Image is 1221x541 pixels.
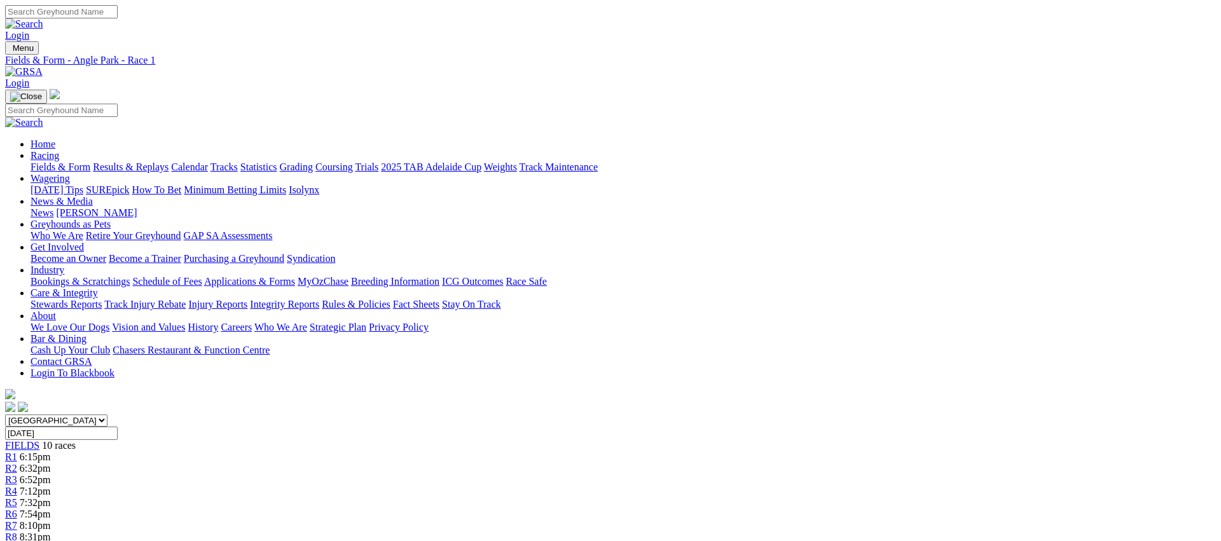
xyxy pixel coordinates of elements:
[20,486,51,496] span: 7:12pm
[31,219,111,229] a: Greyhounds as Pets
[50,89,60,99] img: logo-grsa-white.png
[250,299,319,310] a: Integrity Reports
[31,230,83,241] a: Who We Are
[31,184,1216,196] div: Wagering
[351,276,439,287] a: Breeding Information
[31,276,1216,287] div: Industry
[298,276,348,287] a: MyOzChase
[20,497,51,508] span: 7:32pm
[369,322,429,332] a: Privacy Policy
[184,230,273,241] a: GAP SA Assessments
[132,184,182,195] a: How To Bet
[109,253,181,264] a: Become a Trainer
[5,497,17,508] a: R5
[442,299,500,310] a: Stay On Track
[315,161,353,172] a: Coursing
[184,184,286,195] a: Minimum Betting Limits
[31,310,56,321] a: About
[31,276,130,287] a: Bookings & Scratchings
[210,161,238,172] a: Tracks
[31,264,64,275] a: Industry
[20,520,51,531] span: 8:10pm
[42,440,76,451] span: 10 races
[5,41,39,55] button: Toggle navigation
[5,5,118,18] input: Search
[86,184,129,195] a: SUREpick
[5,486,17,496] a: R4
[31,173,70,184] a: Wagering
[31,253,106,264] a: Become an Owner
[104,299,186,310] a: Track Injury Rebate
[5,474,17,485] a: R3
[171,161,208,172] a: Calendar
[280,161,313,172] a: Grading
[188,322,218,332] a: History
[31,299,102,310] a: Stewards Reports
[93,161,169,172] a: Results & Replays
[5,389,15,399] img: logo-grsa-white.png
[56,207,137,218] a: [PERSON_NAME]
[5,104,118,117] input: Search
[10,92,42,102] img: Close
[381,161,481,172] a: 2025 TAB Adelaide Cup
[132,276,202,287] a: Schedule of Fees
[31,322,1216,333] div: About
[5,55,1216,66] div: Fields & Form - Angle Park - Race 1
[184,253,284,264] a: Purchasing a Greyhound
[31,287,98,298] a: Care & Integrity
[20,451,51,462] span: 6:15pm
[5,402,15,412] img: facebook.svg
[204,276,295,287] a: Applications & Forms
[5,451,17,462] a: R1
[5,117,43,128] img: Search
[31,299,1216,310] div: Care & Integrity
[5,463,17,474] a: R2
[31,196,93,207] a: News & Media
[287,253,335,264] a: Syndication
[506,276,546,287] a: Race Safe
[31,184,83,195] a: [DATE] Tips
[13,43,34,53] span: Menu
[322,299,390,310] a: Rules & Policies
[5,18,43,30] img: Search
[484,161,517,172] a: Weights
[112,322,185,332] a: Vision and Values
[5,90,47,104] button: Toggle navigation
[31,322,109,332] a: We Love Our Dogs
[310,322,366,332] a: Strategic Plan
[5,509,17,519] a: R6
[5,427,118,440] input: Select date
[442,276,503,287] a: ICG Outcomes
[20,474,51,485] span: 6:52pm
[31,333,86,344] a: Bar & Dining
[520,161,598,172] a: Track Maintenance
[31,161,90,172] a: Fields & Form
[31,253,1216,264] div: Get Involved
[254,322,307,332] a: Who We Are
[113,345,270,355] a: Chasers Restaurant & Function Centre
[31,356,92,367] a: Contact GRSA
[5,440,39,451] a: FIELDS
[5,78,29,88] a: Login
[31,242,84,252] a: Get Involved
[31,345,110,355] a: Cash Up Your Club
[18,402,28,412] img: twitter.svg
[5,520,17,531] a: R7
[31,230,1216,242] div: Greyhounds as Pets
[31,207,1216,219] div: News & Media
[188,299,247,310] a: Injury Reports
[31,150,59,161] a: Racing
[289,184,319,195] a: Isolynx
[31,367,114,378] a: Login To Blackbook
[86,230,181,241] a: Retire Your Greyhound
[5,66,43,78] img: GRSA
[240,161,277,172] a: Statistics
[20,463,51,474] span: 6:32pm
